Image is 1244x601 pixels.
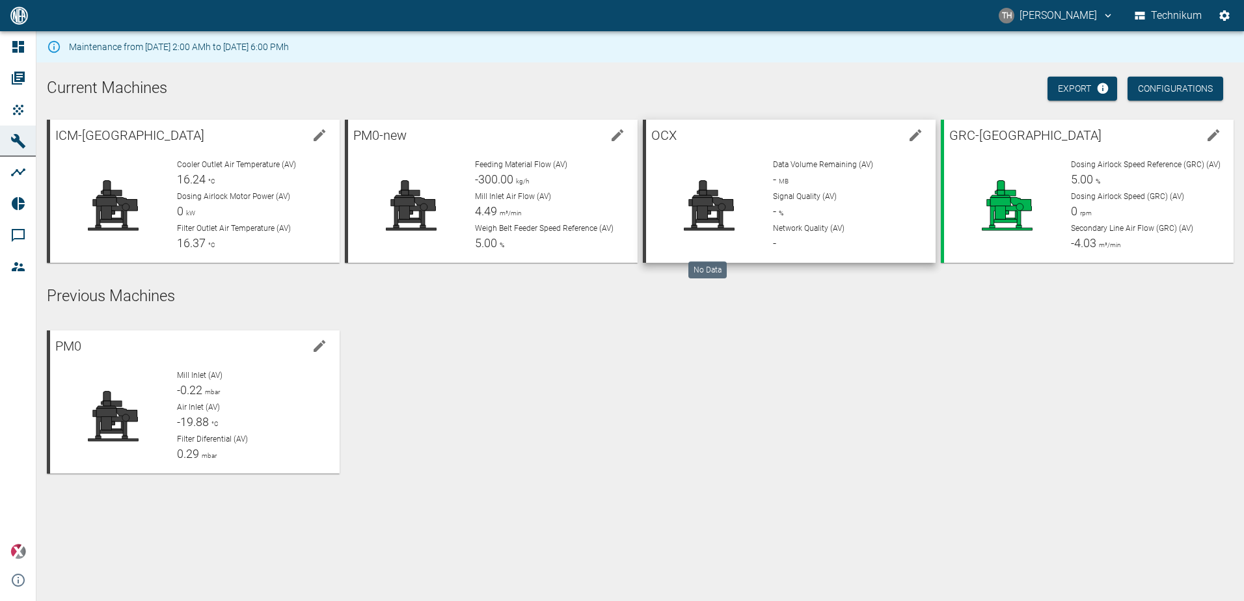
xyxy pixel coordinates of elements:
[183,209,195,217] span: kW
[206,241,215,248] span: °C
[55,127,204,143] span: ICM-[GEOGRAPHIC_DATA]
[776,209,783,217] span: %
[1071,192,1184,201] span: Dosing Airlock Speed (GRC) (AV)
[306,122,332,148] button: edit machine
[688,261,727,278] div: No Data
[1213,4,1236,27] button: Settings
[177,403,220,412] span: Air Inlet (AV)
[177,383,202,397] span: -0.22
[55,338,81,354] span: PM0
[69,35,289,59] div: Maintenance from [DATE] 2:00 AMh to [DATE] 6:00 PMh
[941,120,1234,263] a: GRC-[GEOGRAPHIC_DATA]edit machineDosing Airlock Speed Reference (GRC) (AV)5.00%Dosing Airlock Spe...
[1096,82,1109,95] svg: Now with HF Export
[497,209,522,217] span: m³/min
[177,415,209,429] span: -19.88
[177,192,290,201] span: Dosing Airlock Motor Power (AV)
[513,178,529,185] span: kg/h
[475,236,497,250] span: 5.00
[47,78,1234,99] h1: Current Machines
[773,160,873,169] span: Data Volume Remaining (AV)
[209,420,219,427] span: °C
[177,160,296,169] span: Cooler Outlet Air Temperature (AV)
[1071,204,1077,218] span: 0
[475,204,497,218] span: 4.49
[1071,160,1221,169] span: Dosing Airlock Speed Reference (GRC) (AV)
[643,120,936,263] a: OCXedit machineData Volume Remaining (AV)-MBSignal Quality (AV)-%Network Quality (AV)-
[773,224,845,233] span: Network Quality (AV)
[999,8,1014,23] div: TH
[177,434,248,444] span: Filter Diferential (AV)
[773,204,776,218] span: -
[199,452,217,459] span: mbar
[776,178,789,185] span: MB
[475,224,614,233] span: Weigh Belt Feeder Speed Reference (AV)
[1071,236,1096,250] span: -4.03
[475,172,513,186] span: -300.00
[47,286,1234,307] h5: Previous Machines
[177,371,223,380] span: Mill Inlet (AV)
[1071,224,1193,233] span: Secondary Line Air Flow (GRC) (AV)
[1077,209,1092,217] span: rpm
[345,120,638,263] a: PM0-newedit machineFeeding Material Flow (AV)-300.00kg/hMill Inlet Air Flow (AV)4.49m³/minWeigh B...
[47,330,340,474] a: PM0edit machineMill Inlet (AV)-0.22mbarAir Inlet (AV)-19.88°CFilter Diferential (AV)0.29mbar
[177,172,206,186] span: 16.24
[47,120,340,263] a: ICM-[GEOGRAPHIC_DATA]edit machineCooler Outlet Air Temperature (AV)16.24°CDosing Airlock Motor Po...
[1200,122,1226,148] button: edit machine
[1096,241,1121,248] span: m³/min
[949,127,1102,143] span: GRC-[GEOGRAPHIC_DATA]
[1093,178,1100,185] span: %
[353,127,407,143] span: PM0-new
[902,122,928,148] button: edit machine
[475,160,567,169] span: Feeding Material Flow (AV)
[1071,172,1093,186] span: 5.00
[177,447,199,461] span: 0.29
[497,241,504,248] span: %
[997,4,1116,27] button: thomas.hosten@neuman-esser.de
[9,7,29,24] img: logo
[773,192,837,201] span: Signal Quality (AV)
[177,224,291,233] span: Filter Outlet Air Temperature (AV)
[604,122,630,148] button: edit machine
[773,172,776,186] span: -
[177,204,183,218] span: 0
[10,544,26,559] img: Xplore Logo
[177,236,206,250] span: 16.37
[202,388,220,395] span: mbar
[206,178,215,185] span: °C
[651,127,677,143] span: OCX
[773,236,776,250] span: -
[306,333,332,359] button: edit machine
[1048,77,1117,101] a: Export
[475,192,551,201] span: Mill Inlet Air Flow (AV)
[1128,77,1223,101] button: Configurations
[1132,4,1205,27] button: Technikum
